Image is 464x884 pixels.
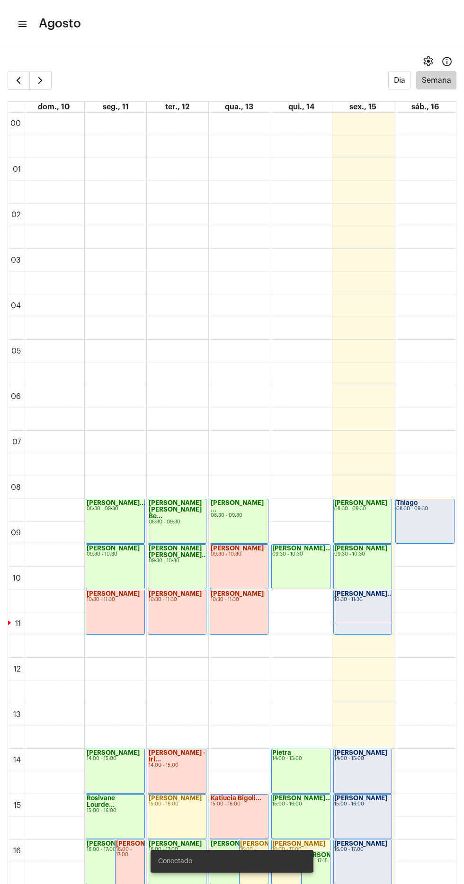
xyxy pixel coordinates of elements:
a: 14 de agosto de 2025 [286,102,316,112]
div: 15 [12,801,23,810]
div: 14:00 - 15:00 [87,756,143,761]
a: 10 de agosto de 2025 [36,102,71,112]
div: 09 [9,529,23,537]
button: settings [419,52,437,71]
strong: [PERSON_NAME] [334,500,387,506]
div: 08:30 - 09:30 [211,513,268,518]
div: 14:00 - 15:00 [149,763,205,768]
strong: [PERSON_NAME] - Irl... [149,750,205,762]
strong: [PERSON_NAME] [334,545,387,551]
strong: [PERSON_NAME] [87,591,140,597]
strong: [PERSON_NAME] [PERSON_NAME] Be... [149,500,202,519]
div: 15:00 - 16:00 [334,802,391,807]
div: 00 [9,119,23,128]
div: 10:30 - 11:30 [334,597,391,602]
div: 16:00 - 17:00 [87,847,143,852]
div: 04 [9,301,23,310]
div: 10:30 - 11:30 [87,597,143,602]
div: 01 [11,165,23,174]
strong: [PERSON_NAME] [149,591,202,597]
strong: [PERSON_NAME] ... [211,500,264,513]
strong: [PERSON_NAME]... [116,840,175,847]
div: 14:00 - 15:00 [334,756,391,761]
strong: [PERSON_NAME] [211,545,264,551]
button: Próximo Semana [29,71,52,90]
div: 16 [11,847,23,855]
strong: [PERSON_NAME] [87,750,140,756]
strong: [PERSON_NAME]... [272,545,331,551]
strong: [PERSON_NAME] [87,545,140,551]
strong: [PERSON_NAME] [334,840,387,847]
strong: [PERSON_NAME]... [87,500,145,506]
span: Agosto [39,16,81,31]
div: 09:30 - 10:30 [211,552,268,557]
div: 09:30 - 10:30 [149,558,205,564]
button: Semana [416,71,456,89]
div: 08:30 - 09:30 [87,506,143,512]
strong: Rosivane Lourde... [87,795,115,808]
a: 15 de agosto de 2025 [348,102,378,112]
span: Conectado [158,857,192,866]
div: 09:30 - 10:30 [272,552,329,557]
strong: [PERSON_NAME] [PERSON_NAME]... [149,545,207,558]
div: 08 [9,483,23,492]
div: 10:30 - 11:30 [211,597,268,602]
a: 11 de agosto de 2025 [101,102,131,112]
button: Semana Anterior [8,71,30,90]
strong: [PERSON_NAME]... [334,591,393,597]
span: settings [422,56,434,67]
div: 16:00 - 17:00 [334,847,391,852]
div: 15:00 - 16:00 [211,802,268,807]
strong: Katiucia Bigoli... [211,795,261,801]
a: 12 de agosto de 2025 [163,102,191,112]
div: 09:30 - 10:30 [334,552,391,557]
strong: Thiago [396,500,418,506]
div: 08:30 - 09:30 [334,506,391,512]
div: 15:00 - 16:00 [272,802,329,807]
div: 09:30 - 10:30 [87,552,143,557]
div: 16:00 - 17:00 [116,847,143,857]
div: 03 [9,256,23,265]
div: 14 [11,756,23,764]
strong: [PERSON_NAME] [334,795,387,801]
button: Info [437,52,456,71]
a: 13 de agosto de 2025 [223,102,255,112]
div: 11 [13,619,23,628]
div: 15:00 - 16:00 [87,808,143,813]
div: 08:30 - 09:30 [149,520,205,525]
div: 10 [11,574,23,583]
a: 16 de agosto de 2025 [410,102,441,112]
strong: [PERSON_NAME]... [272,795,331,801]
strong: Pietra [272,750,291,756]
strong: [PERSON_NAME] [302,852,355,858]
mat-icon: sidenav icon [17,18,27,30]
div: 08:30 - 09:30 [396,506,454,512]
div: 15:00 - 16:00 [149,802,205,807]
div: 10:30 - 11:30 [149,597,205,602]
div: 05 [9,347,23,355]
strong: [PERSON_NAME] [334,750,387,756]
div: 02 [9,211,23,219]
mat-icon: Info [441,56,453,67]
strong: [PERSON_NAME] [87,840,140,847]
strong: [PERSON_NAME] [149,795,202,801]
button: Dia [388,71,410,89]
div: 14:00 - 15:00 [272,756,329,761]
div: 07 [10,438,23,446]
strong: [PERSON_NAME] [211,591,264,597]
div: 06 [9,392,23,401]
div: 13 [11,710,23,719]
div: 12 [12,665,23,673]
